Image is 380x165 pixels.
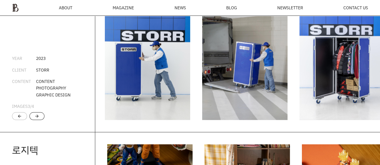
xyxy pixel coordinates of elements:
[174,6,186,10] a: NEWS
[36,55,46,62] div: 2023
[17,114,22,119] div: arrow_back
[35,114,39,119] div: arrow_forward
[12,67,36,73] div: CLIENT
[28,103,30,109] span: 3
[12,78,36,98] div: CONTENT
[226,6,237,10] a: BLOG
[12,4,19,12] img: ba379d5522eb3.png
[36,78,71,98] div: CONTENT PHOTOGRAPHY GRAPHIC DESIGN
[36,67,49,73] div: STORR
[12,55,36,62] div: YEAR
[343,6,368,10] a: CONTACT US
[12,103,34,110] div: IMAGES
[29,112,44,120] div: Next slide
[59,6,72,10] a: ABOUT
[12,112,27,120] div: Previous slide
[277,6,303,10] a: NEWSLETTER
[32,103,34,109] span: 4
[12,144,38,156] a: 로지텍
[28,103,34,109] span: /
[113,6,134,10] div: MAGAZINE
